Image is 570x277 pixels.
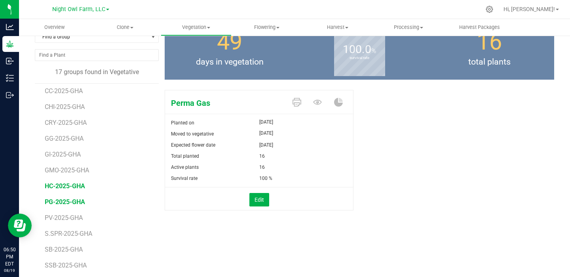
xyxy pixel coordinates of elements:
span: GI-2025-GHA [45,151,81,158]
inline-svg: Analytics [6,23,14,31]
button: Edit [249,193,269,206]
span: 49 [217,29,242,55]
span: Overview [34,24,75,31]
span: CHI-2025-GHA [45,103,85,111]
inline-svg: Inventory [6,74,14,82]
inline-svg: Grow [6,40,14,48]
span: Survival rate [171,176,198,181]
group-info-box: Total number of plants [430,23,548,80]
span: Night Owl Farm, LLC [52,6,105,13]
span: GG-2025-GHA [45,135,84,142]
span: Perma Gas [165,97,287,109]
a: Processing [373,19,444,36]
input: NO DATA FOUND [35,50,158,61]
a: Harvest [302,19,373,36]
span: 16 [259,151,265,162]
span: Vegetation [161,24,231,31]
span: 16 [477,29,502,55]
span: Clone [90,24,160,31]
span: PG-2025-GHA [45,198,85,206]
span: Harvest Packages [448,24,511,31]
span: [DATE] [259,139,273,151]
group-info-box: Survival rate [300,23,418,80]
span: total plants [424,55,554,68]
span: SB-2025-GHA [45,246,83,253]
span: Total planted [171,153,199,159]
group-info-box: Days in vegetation [171,23,289,80]
a: Harvest Packages [444,19,515,36]
a: Clone [90,19,161,36]
span: Flowering [232,24,302,31]
span: Harvest [303,24,373,31]
a: Overview [19,19,90,36]
span: Planted on [171,120,194,126]
span: Hi, [PERSON_NAME]! [503,6,555,12]
span: Processing [374,24,444,31]
span: PV-2025-GHA [45,214,83,222]
span: [DATE] [259,117,273,127]
a: Flowering [232,19,302,36]
span: CC-2025-GHA [45,87,83,95]
span: Expected flower date [171,142,215,148]
p: 06:50 PM EDT [4,246,15,267]
inline-svg: Inbound [6,57,14,65]
a: Vegetation [161,19,232,36]
span: Moved to vegetative [171,131,214,137]
span: HC-2025-GHA [45,182,85,190]
inline-svg: Outbound [6,91,14,99]
div: 17 groups found in Vegetative [35,67,159,77]
span: SSB-2025-GHA [45,262,87,269]
p: 08/19 [4,267,15,273]
span: 16 [259,162,265,173]
span: [DATE] [259,128,273,138]
span: GMO-2025-GHA [45,166,89,174]
span: days in vegetation [165,55,294,68]
span: CRY-2025-GHA [45,119,87,126]
iframe: Resource center [8,214,32,237]
span: 100 % [259,173,272,184]
span: Active plants [171,164,199,170]
span: S.SPR-2025-GHA [45,230,92,237]
div: Manage settings [484,6,494,13]
span: Find a Group [35,31,148,42]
